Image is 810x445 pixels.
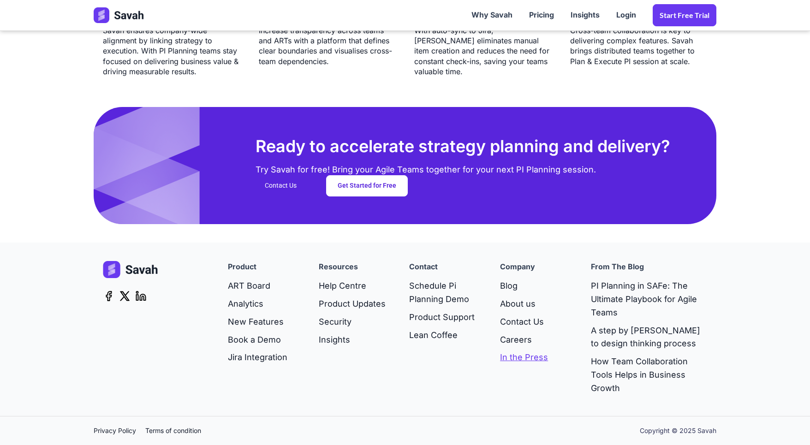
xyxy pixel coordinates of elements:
a: Product Updates [319,295,386,313]
div: Contact Us [265,181,297,190]
a: ART Board [228,277,287,295]
h4: Product [228,261,256,273]
a: Product Support [409,309,482,326]
a: About us [500,295,548,313]
a: Get Started for Free [326,175,408,196]
a: Terms of condition [145,426,210,436]
a: Analytics [228,295,287,313]
a: Lean Coffee [409,326,482,344]
a: Security [319,313,386,331]
div: Increase transparency across teams and ARTs with a platform that defines clear boundaries and vis... [259,25,396,67]
a: Blog [500,277,548,295]
a: Schedule Pi Planning Demo [409,277,482,309]
a: A step by [PERSON_NAME] to design thinking process [591,322,707,353]
a: PI Planning in SAFe: The Ultimate Playbook for Agile Teams [591,277,707,321]
div: Savah ensures company-wide alignment by linking strategy to execution. With PI Planning teams sta... [103,25,240,77]
a: Login [608,1,644,30]
a: Insights [319,331,386,349]
a: Privacy Policy [94,426,145,436]
h4: company [500,261,535,273]
a: In the Press [500,349,548,367]
a: Contact Us [500,313,548,331]
iframe: Chat Widget [764,401,810,445]
a: Insights [562,1,608,30]
div: Copyright © 2025 Savah [640,426,716,435]
h2: Ready to accelerate strategy planning and delivery? [256,135,670,158]
div: Cross-team collaboration is key to delivering complex features. Savah brings distributed teams to... [570,25,708,67]
h4: Contact [409,261,438,273]
a: How Team Collaboration Tools Helps in Business Growth [591,353,707,397]
div: Try Savah for free! Bring your Agile Teams together for your next PI Planning session. [256,158,596,175]
a: Why Savah [463,1,521,30]
a: Book a Demo [228,331,287,349]
a: Help Centre [319,277,386,295]
h4: Resources [319,261,358,273]
a: Careers [500,331,548,349]
h4: From the Blog [591,261,644,273]
a: Jira Integration [228,349,287,367]
div: With auto-sync to Jira, [PERSON_NAME] eliminates manual item creation and reduces the need for co... [414,25,552,77]
a: Pricing [521,1,562,30]
a: New Features [228,313,287,331]
a: Start Free trial [653,4,716,26]
a: Contact Us [265,176,308,196]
